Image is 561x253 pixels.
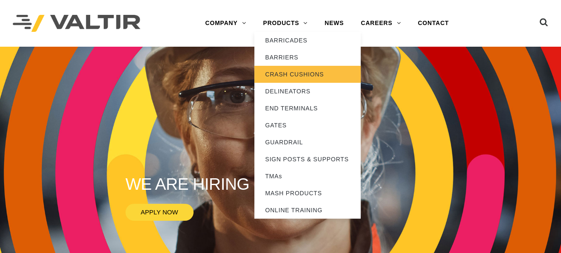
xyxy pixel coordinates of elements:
a: END TERMINALS [254,100,361,117]
a: GUARDRAIL [254,134,361,151]
a: CAREERS [352,15,409,32]
a: GATES [254,117,361,134]
a: SIGN POSTS & SUPPORTS [254,151,361,168]
img: Valtir [13,15,140,32]
a: PRODUCTS [254,15,316,32]
a: TMAs [254,168,361,185]
a: CONTACT [409,15,457,32]
a: DELINEATORS [254,83,361,100]
a: NEWS [316,15,352,32]
a: CRASH CUSHIONS [254,66,361,83]
a: BARRIERS [254,49,361,66]
rs-layer: WE ARE HIRING [125,175,249,193]
a: COMPANY [196,15,254,32]
a: APPLY NOW [125,204,194,221]
a: ONLINE TRAINING [254,202,361,219]
a: MASH PRODUCTS [254,185,361,202]
a: BARRICADES [254,32,361,49]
